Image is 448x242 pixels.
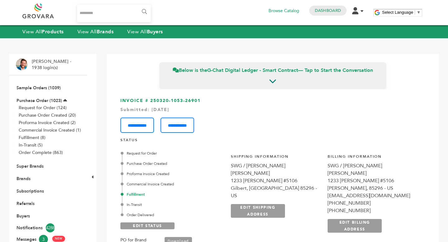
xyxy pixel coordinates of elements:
[122,192,224,197] div: Fulfillment
[42,28,63,35] strong: Products
[268,7,299,14] a: Browse Catalog
[328,162,418,170] div: SWG / [PERSON_NAME]
[19,120,76,126] a: Proforma Invoice Created (2)
[120,137,425,146] h4: STATUS
[315,8,341,13] a: Dashboard
[22,28,64,35] a: View AllProducts
[231,170,321,177] div: [PERSON_NAME]
[328,154,418,162] h4: Billing Information
[328,170,418,177] div: [PERSON_NAME]
[173,67,373,74] span: Below is the — Tap to Start the Conversation
[16,213,30,219] a: Buyers
[328,184,418,192] div: [PERSON_NAME], 85296 - US
[122,161,224,166] div: Purchase Order Created
[147,28,163,35] strong: Buyers
[97,28,114,35] strong: Brands
[328,199,418,207] div: [PHONE_NUMBER]
[16,176,30,182] a: Brands
[77,28,114,35] a: View AllBrands
[19,135,45,141] a: Fulfillment (8)
[16,188,44,194] a: Subscriptions
[122,171,224,177] div: Proforma Invoice Created
[52,236,65,242] span: NEW
[328,192,418,199] div: [EMAIL_ADDRESS][DOMAIN_NAME]
[328,207,418,214] div: [PHONE_NUMBER]
[16,223,80,232] a: Notifications4288
[19,127,81,133] a: Commercial Invoice Created (1)
[120,222,175,229] a: EDIT STATUS
[16,85,61,91] a: Sample Orders (1039)
[19,142,43,148] a: In-Transit (5)
[231,162,321,170] div: SWG / [PERSON_NAME]
[77,5,151,22] input: Search...
[122,181,224,187] div: Commercial Invoice Created
[19,105,67,111] a: Request for Order (124)
[122,151,224,156] div: Request for Order
[231,154,321,162] h4: Shipping Information
[417,10,421,15] span: ▼
[46,223,55,232] span: 4288
[16,98,62,104] a: Purchase Order (1023)
[122,202,224,207] div: In-Transit
[120,98,425,133] h3: INVOICE # 250320-1053-26901
[207,67,298,74] strong: G-Chat Digital Ledger - Smart Contract
[120,107,425,113] div: Submitted: [DATE]
[328,177,418,184] div: 1233 [PERSON_NAME] #5106
[122,212,224,218] div: Order Delivered
[19,150,63,156] a: Order Complete (863)
[382,10,413,15] span: Select Language
[231,184,321,199] div: Gilbert, [GEOGRAPHIC_DATA] 85296 - US
[231,204,285,218] a: EDIT SHIPPING ADDRESS
[231,177,321,184] div: 1233 [PERSON_NAME] #5106
[328,219,382,233] a: EDIT BILLING ADDRESS
[19,112,76,118] a: Purchase Order Created (20)
[16,163,44,169] a: Super Brands
[127,28,163,35] a: View AllBuyers
[382,10,421,15] a: Select Language​
[32,58,73,71] li: [PERSON_NAME] - 1938 login(s)
[16,201,35,207] a: Referrals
